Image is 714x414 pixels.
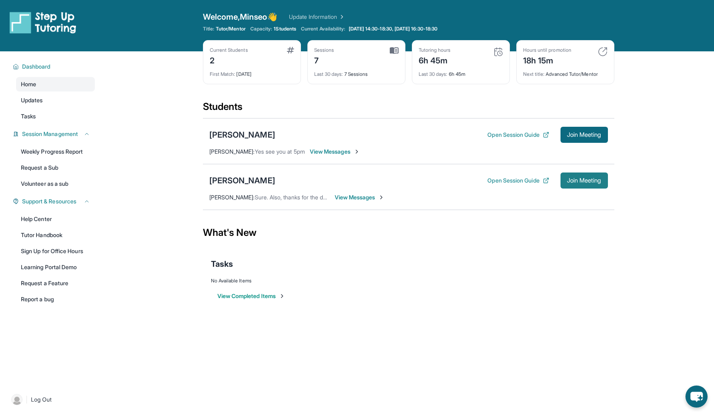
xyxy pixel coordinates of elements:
a: Tutor Handbook [16,228,95,242]
div: [PERSON_NAME] [209,129,275,140]
span: Current Availability: [301,26,345,32]
span: Tasks [21,112,36,120]
span: Join Meeting [567,132,601,137]
a: Home [16,77,95,91]
div: 2 [210,53,248,66]
span: View Messages [310,148,360,156]
img: card [390,47,399,54]
div: 18h 15m [523,53,571,66]
span: Capacity: [250,26,272,32]
a: Learning Portal Demo [16,260,95,274]
a: Update Information [289,13,345,21]
button: chat-button [685,386,708,408]
span: Last 30 days : [314,71,343,77]
div: Advanced Tutor/Mentor [523,66,608,77]
button: Session Management [19,130,90,138]
span: [PERSON_NAME] : [209,148,255,155]
span: Tutor/Mentor [216,26,246,32]
span: Tasks [211,258,233,270]
span: Sure. Also, thanks for the detailed progress [255,194,364,201]
span: Log Out [31,396,52,404]
span: 1 Students [274,26,296,32]
a: Sign Up for Office Hours [16,244,95,258]
div: Tutoring hours [419,47,451,53]
div: Hours until promotion [523,47,571,53]
span: | [26,395,28,404]
span: Last 30 days : [419,71,448,77]
img: user-img [11,394,23,405]
span: Yes see you at 5pm [255,148,305,155]
span: First Match : [210,71,235,77]
span: Next title : [523,71,545,77]
div: 7 Sessions [314,66,399,77]
span: Session Management [22,130,78,138]
button: Join Meeting [561,127,608,143]
img: Chevron-Right [378,194,385,201]
div: No Available Items [211,278,606,284]
div: [PERSON_NAME] [209,175,275,186]
span: Title: [203,26,214,32]
div: Current Students [210,47,248,53]
img: Chevron Right [337,13,345,21]
button: View Completed Items [217,292,285,300]
span: [DATE] 14:30-18:30, [DATE] 16:30-18:30 [349,26,438,32]
span: View Messages [335,193,385,201]
a: Tasks [16,109,95,124]
a: Request a Sub [16,160,95,175]
span: Join Meeting [567,178,601,183]
img: card [287,47,294,53]
img: card [598,47,608,57]
button: Join Meeting [561,172,608,189]
div: Sessions [314,47,334,53]
button: Open Session Guide [487,177,549,185]
a: Report a bug [16,292,95,306]
img: card [493,47,503,57]
button: Open Session Guide [487,131,549,139]
div: What's New [203,215,614,250]
div: 6h 45m [419,66,503,77]
button: Support & Resources [19,197,90,205]
a: |Log Out [8,391,95,408]
a: [DATE] 14:30-18:30, [DATE] 16:30-18:30 [347,26,440,32]
a: Request a Feature [16,276,95,290]
span: Support & Resources [22,197,76,205]
img: Chevron-Right [354,148,360,155]
a: Updates [16,93,95,108]
span: Dashboard [22,63,51,71]
span: [PERSON_NAME] : [209,194,255,201]
a: Volunteer as a sub [16,177,95,191]
span: Updates [21,96,43,104]
div: [DATE] [210,66,294,77]
img: logo [10,11,76,34]
a: Help Center [16,212,95,226]
button: Dashboard [19,63,90,71]
div: 7 [314,53,334,66]
a: Weekly Progress Report [16,144,95,159]
div: Students [203,100,614,118]
span: Home [21,80,36,88]
div: 6h 45m [419,53,451,66]
span: Welcome, Minseo 👋 [203,11,278,22]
